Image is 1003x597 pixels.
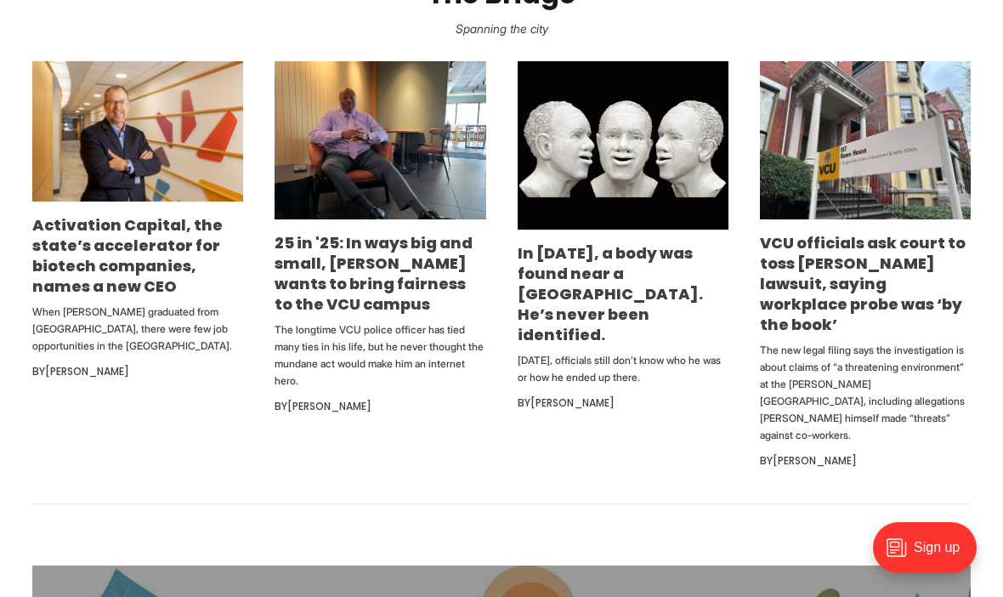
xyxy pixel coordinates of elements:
img: Activation Capital, the state’s accelerator for biotech companies, names a new CEO [32,61,243,202]
iframe: portal-trigger [858,514,1003,597]
a: [PERSON_NAME] [287,399,371,413]
p: [DATE], officials still don’t know who he was or how he ended up there. [518,352,728,386]
a: In [DATE], a body was found near a [GEOGRAPHIC_DATA]. He’s never been identified. [518,242,703,345]
div: By [518,393,728,413]
img: In 2002, a body was found near a South Richmond brickyard. He’s never been identified. [518,61,728,230]
img: VCU officials ask court to toss Wilder lawsuit, saying workplace probe was ‘by the book’ [760,61,971,219]
a: Activation Capital, the state’s accelerator for biotech companies, names a new CEO [32,214,223,297]
p: The longtime VCU police officer has tied many ties in his life, but he never thought the mundane ... [275,321,485,389]
div: By [275,396,485,417]
a: [PERSON_NAME] [773,453,857,468]
p: Spanning the city [27,17,976,41]
div: By [32,361,243,382]
p: When [PERSON_NAME] graduated from [GEOGRAPHIC_DATA], there were few job opportunities in the [GEO... [32,304,243,355]
p: The new legal filing says the investigation is about claims of “a threatening environment” at the... [760,342,971,444]
a: VCU officials ask court to toss [PERSON_NAME] lawsuit, saying workplace probe was ‘by the book’ [760,232,966,335]
img: 25 in '25: In ways big and small, Jason Malone wants to bring fairness to the VCU campus [275,61,485,219]
div: By [760,451,971,471]
a: [PERSON_NAME] [45,364,129,378]
a: [PERSON_NAME] [530,395,615,410]
a: 25 in '25: In ways big and small, [PERSON_NAME] wants to bring fairness to the VCU campus [275,232,473,315]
